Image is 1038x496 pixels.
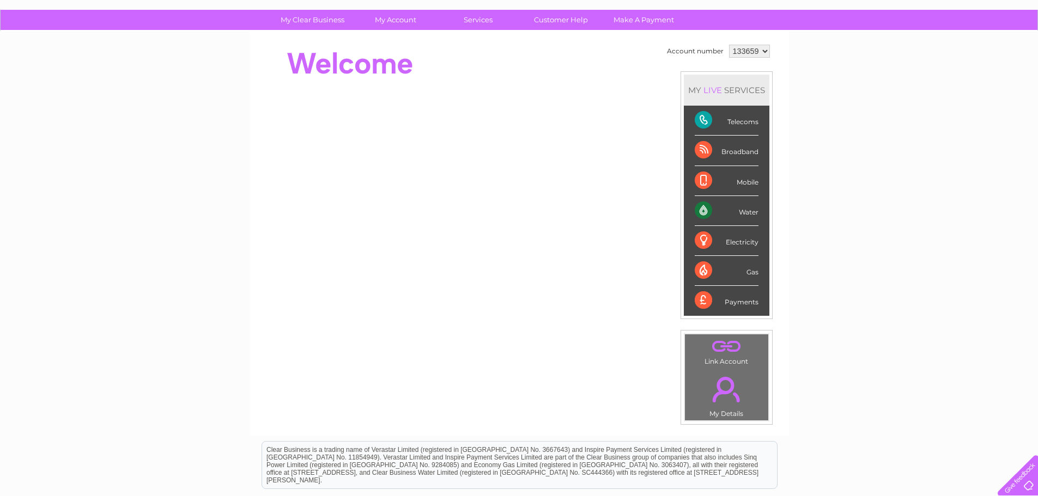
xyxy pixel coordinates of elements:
[664,42,726,60] td: Account number
[684,368,769,421] td: My Details
[688,370,766,408] a: .
[37,28,92,62] img: logo.png
[684,334,769,368] td: Link Account
[695,106,758,136] div: Telecoms
[268,10,357,30] a: My Clear Business
[833,5,908,19] a: 0333 014 3131
[262,6,777,53] div: Clear Business is a trading name of Verastar Limited (registered in [GEOGRAPHIC_DATA] No. 3667643...
[695,286,758,315] div: Payments
[1002,46,1028,54] a: Log out
[695,226,758,256] div: Electricity
[599,10,689,30] a: Make A Payment
[350,10,440,30] a: My Account
[433,10,523,30] a: Services
[873,46,897,54] a: Energy
[695,166,758,196] div: Mobile
[516,10,606,30] a: Customer Help
[695,256,758,286] div: Gas
[904,46,937,54] a: Telecoms
[695,136,758,166] div: Broadband
[966,46,992,54] a: Contact
[688,337,766,356] a: .
[684,75,769,106] div: MY SERVICES
[846,46,867,54] a: Water
[701,85,724,95] div: LIVE
[695,196,758,226] div: Water
[943,46,959,54] a: Blog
